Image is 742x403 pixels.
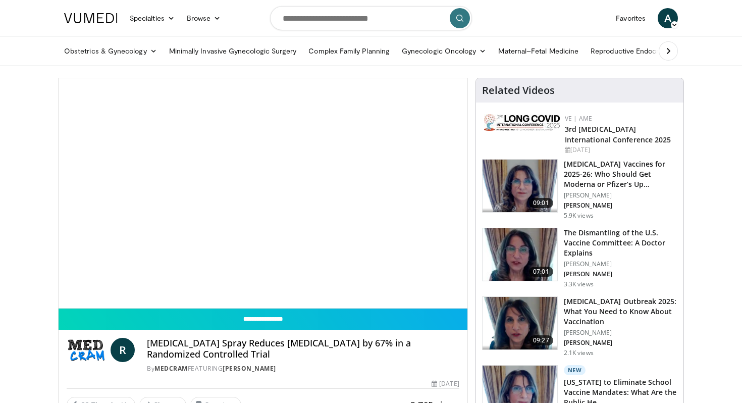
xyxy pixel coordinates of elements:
p: [PERSON_NAME] [564,191,677,199]
a: Complex Family Planning [302,41,396,61]
input: Search topics, interventions [270,6,472,30]
img: MedCram [67,338,107,362]
div: [DATE] [565,145,675,155]
p: 5.9K views [564,212,594,220]
p: New [564,365,586,375]
a: Browse [181,8,227,28]
img: VuMedi Logo [64,13,118,23]
a: 09:01 [MEDICAL_DATA] Vaccines for 2025-26: Who Should Get Moderna or Pfizer’s Up… [PERSON_NAME] [... [482,159,677,220]
a: 07:01 The Dismantling of the U.S. Vaccine Committee: A Doctor Explains [PERSON_NAME] [PERSON_NAME... [482,228,677,288]
p: [PERSON_NAME] [564,201,677,210]
img: bf90d3d8-5314-48e2-9a88-53bc2fed6b7a.150x105_q85_crop-smart_upscale.jpg [483,228,557,281]
p: [PERSON_NAME] [564,329,677,337]
p: 3.3K views [564,280,594,288]
a: Maternal–Fetal Medicine [492,41,585,61]
a: Favorites [610,8,652,28]
a: A [658,8,678,28]
p: [PERSON_NAME] [564,339,677,347]
a: 3rd [MEDICAL_DATA] International Conference 2025 [565,124,671,144]
div: By FEATURING [147,364,459,373]
p: [PERSON_NAME] [564,270,677,278]
span: 07:01 [529,267,553,277]
a: Specialties [124,8,181,28]
a: Minimally Invasive Gynecologic Surgery [163,41,303,61]
a: Obstetrics & Gynecology [58,41,163,61]
a: MedCram [154,364,188,373]
a: [PERSON_NAME] [223,364,276,373]
h3: The Dismantling of the U.S. Vaccine Committee: A Doctor Explains [564,228,677,258]
h4: [MEDICAL_DATA] Spray Reduces [MEDICAL_DATA] by 67% in a Randomized Controlled Trial [147,338,459,360]
a: VE | AME [565,114,592,123]
span: 09:01 [529,198,553,208]
a: Gynecologic Oncology [396,41,492,61]
a: 09:27 [MEDICAL_DATA] Outbreak 2025: What You Need to Know About Vaccination [PERSON_NAME] [PERSON... [482,296,677,357]
video-js: Video Player [59,78,467,309]
img: 058664c7-5669-4641-9410-88c3054492ce.png.150x105_q85_crop-smart_upscale.png [483,297,557,349]
p: [PERSON_NAME] [564,260,677,268]
h3: [MEDICAL_DATA] Outbreak 2025: What You Need to Know About Vaccination [564,296,677,327]
span: 09:27 [529,335,553,345]
p: 2.1K views [564,349,594,357]
img: 4e370bb1-17f0-4657-a42f-9b995da70d2f.png.150x105_q85_crop-smart_upscale.png [483,160,557,212]
h3: [MEDICAL_DATA] Vaccines for 2025-26: Who Should Get Moderna or Pfizer’s Up… [564,159,677,189]
div: [DATE] [432,379,459,388]
img: a2792a71-925c-4fc2-b8ef-8d1b21aec2f7.png.150x105_q85_autocrop_double_scale_upscale_version-0.2.jpg [484,114,560,131]
a: R [111,338,135,362]
h4: Related Videos [482,84,555,96]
